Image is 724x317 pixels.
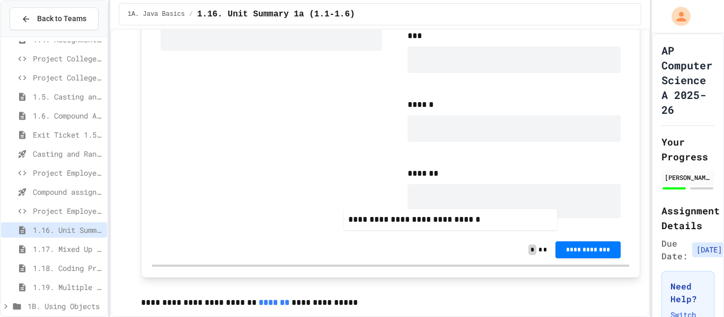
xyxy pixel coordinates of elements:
span: 1A. Java Basics [128,10,185,19]
span: Exit Ticket 1.5-1.6 [33,129,103,140]
span: 1.17. Mixed Up Code Practice 1.1-1.6 [33,243,103,255]
span: Casting and Ranges of variables - Quiz [33,148,103,159]
span: 1.16. Unit Summary 1a (1.1-1.6) [197,8,355,21]
span: 1.6. Compound Assignment Operators [33,110,103,121]
h2: Your Progress [661,134,714,164]
div: My Account [660,4,693,29]
span: Project EmployeePay [33,167,103,178]
span: / [189,10,193,19]
h2: Assignment Details [661,203,714,233]
span: 1B. Using Objects [28,301,103,312]
span: Back to Teams [37,13,86,24]
span: Project CollegeSearch [33,53,103,64]
h1: AP Computer Science A 2025-26 [661,43,714,117]
span: Project CollegeSearch (File Input) [33,72,103,83]
span: 1.16. Unit Summary 1a (1.1-1.6) [33,224,103,236]
h3: Need Help? [670,280,705,305]
span: 1.18. Coding Practice 1a (1.1-1.6) [33,262,103,274]
span: 1.5. Casting and Ranges of Values [33,91,103,102]
span: Project EmployeePay (File Input) [33,205,103,216]
div: [PERSON_NAME] [665,173,711,182]
span: Due Date: [661,237,688,262]
span: 1.19. Multiple Choice Exercises for Unit 1a (1.1-1.6) [33,282,103,293]
button: Back to Teams [10,7,99,30]
span: Compound assignment operators - Quiz [33,186,103,197]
